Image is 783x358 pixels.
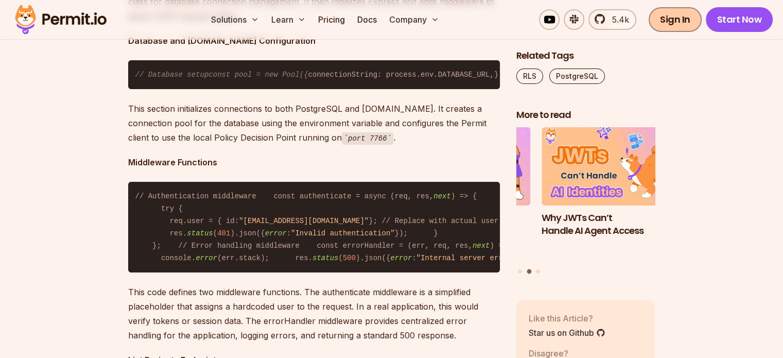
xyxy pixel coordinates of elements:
span: "Internal server error" [416,254,516,262]
span: next [433,192,451,200]
li: 1 of 3 [392,128,531,263]
span: 5.4k [606,13,629,26]
li: 2 of 3 [542,128,681,263]
h2: Related Tags [516,49,655,62]
em: . [393,132,396,143]
span: next [473,242,490,250]
img: Why JWTs Can’t Handle AI Agent Access [542,128,681,206]
div: Posts [516,128,655,276]
p: Like this Article? [529,312,605,325]
code: port 7766 [342,132,393,145]
span: error [265,229,287,237]
a: Star us on Github [529,327,605,339]
strong: Middleware Functions [128,157,217,167]
button: Go to slide 2 [527,269,531,274]
a: 5.4k [588,9,636,30]
p: This section initializes connections to both PostgreSQL and [DOMAIN_NAME]. It creates a connectio... [128,101,500,145]
span: status [312,254,338,262]
span: "Invalid authentication" [291,229,395,237]
h3: Why JWTs Can’t Handle AI Agent Access [542,212,681,237]
code: connectionString: process.env.DATABASE_URL,}); token: process.env.PERMIT_API_KEY, pdp: ,}); [128,60,500,89]
button: Go to slide 3 [536,269,540,274]
code: // Authentication middleware const authenticate = async (req, res, ) => { try { req.user = { id: ... [128,182,500,272]
a: Pricing [314,9,349,30]
span: "[EMAIL_ADDRESS][DOMAIN_NAME]" [239,217,369,225]
span: status [187,229,213,237]
strong: Database and [DOMAIN_NAME] Configuration [128,36,316,46]
a: RLS [516,69,543,84]
a: Docs [353,9,381,30]
a: Why JWTs Can’t Handle AI Agent AccessWhy JWTs Can’t Handle AI Agent Access [542,128,681,263]
img: Permit logo [10,2,111,37]
span: // Database setupconst pool = new Pool({ [135,71,308,79]
span: 500 [343,254,356,262]
button: Go to slide 1 [518,269,522,274]
a: Sign In [649,7,702,32]
button: Solutions [207,9,263,30]
h2: More to read [516,109,655,122]
a: PostgreSQL [549,69,605,84]
button: Company [385,9,443,30]
a: Start Now [706,7,773,32]
span: error [390,254,412,262]
span: 401 [217,229,230,237]
span: error [196,254,217,262]
h3: The Ultimate Guide to MCP Auth: Identity, Consent, and Agent Security [392,212,531,250]
p: This code defines two middleware functions. The authenticate middleware is a simplified placehold... [128,285,500,343]
button: Learn [267,9,310,30]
